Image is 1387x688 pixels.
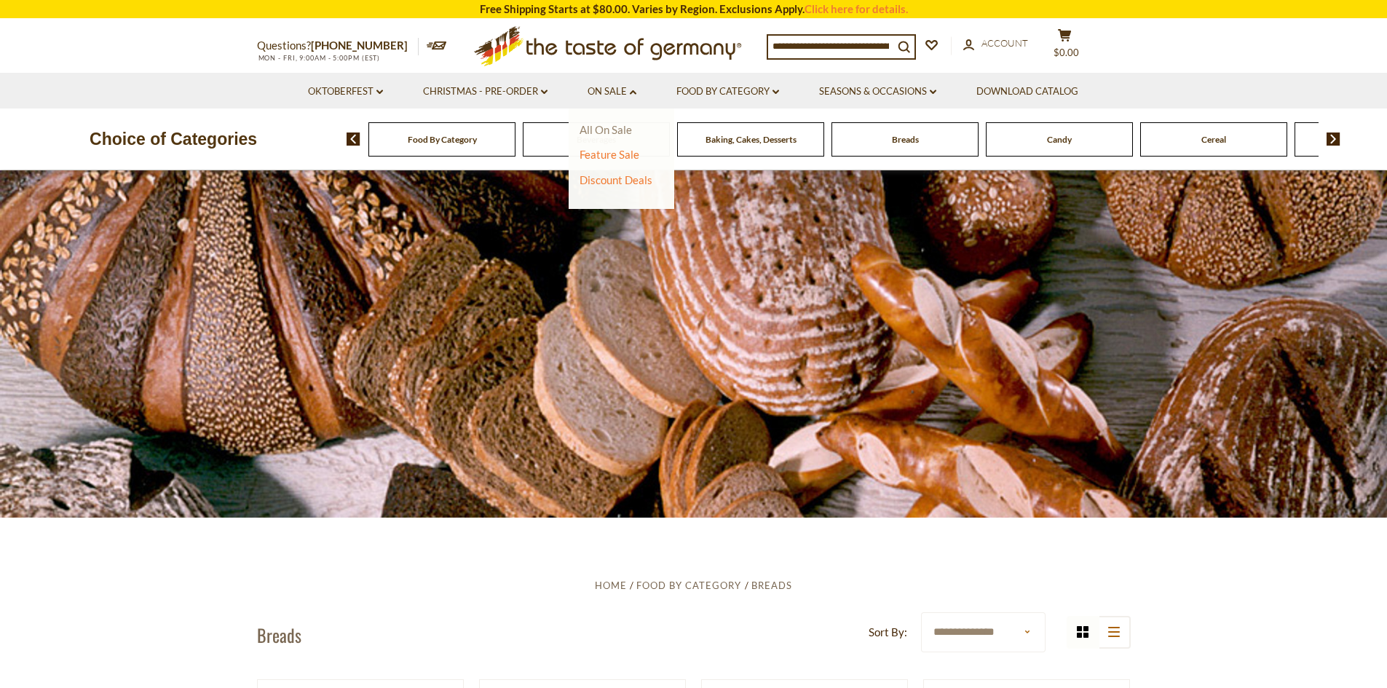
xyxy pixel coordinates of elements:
[1047,134,1072,145] a: Candy
[311,39,408,52] a: [PHONE_NUMBER]
[819,84,936,100] a: Seasons & Occasions
[1043,28,1087,65] button: $0.00
[588,84,636,100] a: On Sale
[805,2,908,15] a: Click here for details.
[636,580,741,591] a: Food By Category
[892,134,919,145] a: Breads
[1054,47,1079,58] span: $0.00
[751,580,792,591] a: Breads
[347,133,360,146] img: previous arrow
[981,37,1028,49] span: Account
[423,84,548,100] a: Christmas - PRE-ORDER
[1201,134,1226,145] a: Cereal
[308,84,383,100] a: Oktoberfest
[1327,133,1340,146] img: next arrow
[257,36,419,55] p: Questions?
[706,134,797,145] a: Baking, Cakes, Desserts
[257,54,381,62] span: MON - FRI, 9:00AM - 5:00PM (EST)
[408,134,477,145] a: Food By Category
[580,170,652,190] a: Discount Deals
[676,84,779,100] a: Food By Category
[869,623,907,641] label: Sort By:
[580,148,639,161] a: Feature Sale
[963,36,1028,52] a: Account
[976,84,1078,100] a: Download Catalog
[595,580,627,591] a: Home
[257,624,301,646] h1: Breads
[580,123,632,136] a: All On Sale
